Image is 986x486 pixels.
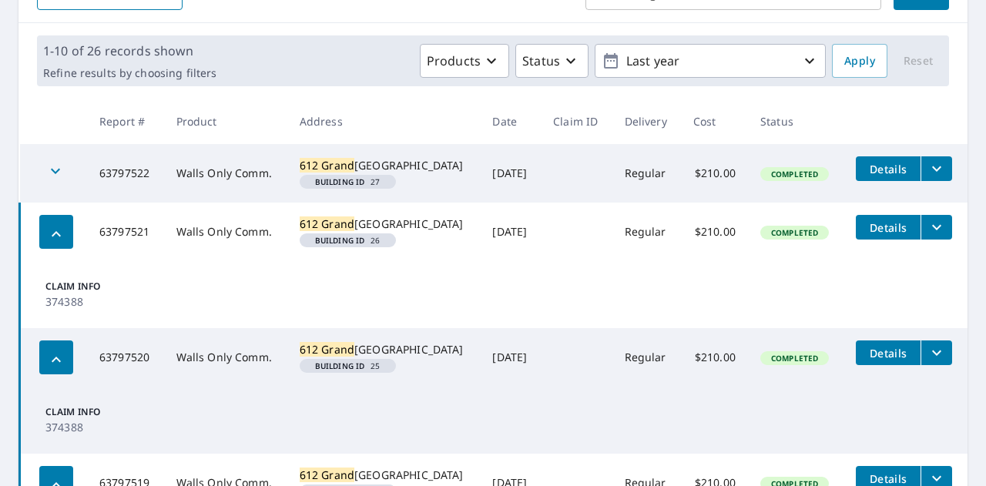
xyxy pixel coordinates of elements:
[921,340,952,365] button: filesDropdownBtn-63797520
[300,158,468,173] div: [GEOGRAPHIC_DATA]
[300,468,354,482] mark: 612 Grand
[480,203,541,261] td: [DATE]
[300,342,468,357] div: [GEOGRAPHIC_DATA]
[865,471,911,486] span: Details
[748,99,843,144] th: Status
[87,144,164,203] td: 63797522
[865,220,911,235] span: Details
[921,156,952,181] button: filesDropdownBtn-63797522
[762,353,827,364] span: Completed
[300,468,468,483] div: [GEOGRAPHIC_DATA]
[856,156,921,181] button: detailsBtn-63797522
[287,99,481,144] th: Address
[87,203,164,261] td: 63797521
[306,178,390,186] span: 27
[921,215,952,240] button: filesDropdownBtn-63797521
[300,216,354,231] mark: 612 Grand
[300,158,354,173] mark: 612 Grand
[541,99,612,144] th: Claim ID
[43,66,216,80] p: Refine results by choosing filters
[865,346,911,360] span: Details
[515,44,589,78] button: Status
[612,144,681,203] td: Regular
[681,203,748,261] td: $210.00
[612,328,681,387] td: Regular
[595,44,826,78] button: Last year
[87,99,164,144] th: Report #
[164,144,287,203] td: Walls Only Comm.
[306,362,390,370] span: 25
[522,52,560,70] p: Status
[681,99,748,144] th: Cost
[480,99,541,144] th: Date
[844,52,875,71] span: Apply
[43,42,216,60] p: 1-10 of 26 records shown
[300,342,354,357] mark: 612 Grand
[45,419,132,435] p: 374388
[762,227,827,238] span: Completed
[681,328,748,387] td: $210.00
[315,178,365,186] em: Building ID
[620,48,800,75] p: Last year
[45,405,132,419] p: Claim Info
[427,52,481,70] p: Products
[164,99,287,144] th: Product
[856,215,921,240] button: detailsBtn-63797521
[300,216,468,232] div: [GEOGRAPHIC_DATA]
[164,203,287,261] td: Walls Only Comm.
[315,236,365,244] em: Building ID
[762,169,827,179] span: Completed
[306,236,390,244] span: 26
[480,144,541,203] td: [DATE]
[612,99,681,144] th: Delivery
[612,203,681,261] td: Regular
[420,44,509,78] button: Products
[480,328,541,387] td: [DATE]
[832,44,887,78] button: Apply
[87,328,164,387] td: 63797520
[45,293,132,310] p: 374388
[164,328,287,387] td: Walls Only Comm.
[856,340,921,365] button: detailsBtn-63797520
[865,162,911,176] span: Details
[315,362,365,370] em: Building ID
[681,144,748,203] td: $210.00
[45,280,132,293] p: Claim Info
